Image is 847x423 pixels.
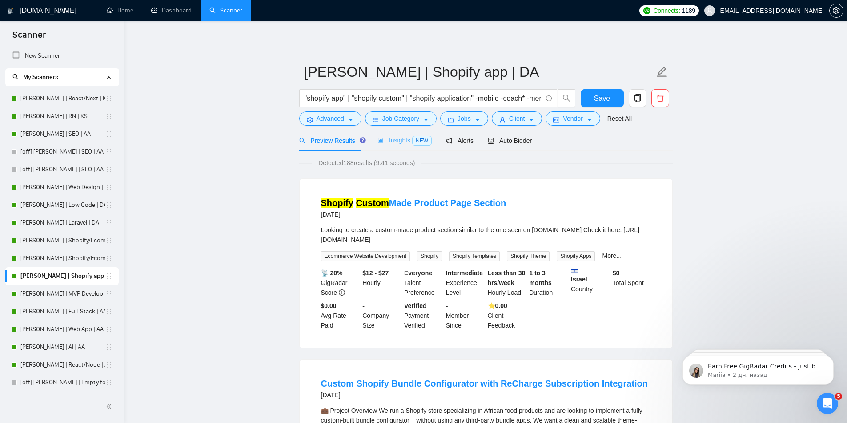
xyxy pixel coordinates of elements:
[106,402,115,411] span: double-left
[105,113,112,120] span: holder
[643,7,650,14] img: upwork-logo.png
[20,356,105,374] a: [PERSON_NAME] | React/Node | AA
[8,4,14,18] img: logo
[321,198,506,208] a: Shopify CustomMade Product Page Section
[20,214,105,232] a: [PERSON_NAME] | Laravel | DA
[611,268,653,297] div: Total Spent
[458,114,471,123] span: Jobs
[20,107,105,125] a: [PERSON_NAME] | RN | KS
[651,89,669,107] button: delete
[105,290,112,297] span: holder
[682,6,695,16] span: 1189
[20,338,105,356] a: [PERSON_NAME] | AI | AA
[652,94,669,102] span: delete
[362,302,365,309] b: -
[448,116,454,123] span: folder
[492,111,542,126] button: userClientcaret-down
[581,89,624,107] button: Save
[359,136,367,144] div: Tooltip anchor
[20,267,105,285] a: [PERSON_NAME] | Shopify app | DA
[449,251,500,261] span: Shopify Templates
[5,47,119,65] li: New Scanner
[321,390,648,400] div: [DATE]
[402,301,444,330] div: Payment Verified
[528,116,534,123] span: caret-down
[377,137,384,143] span: area-chart
[105,273,112,280] span: holder
[319,301,361,330] div: Avg Rate Paid
[499,116,506,123] span: user
[444,268,486,297] div: Experience Level
[105,95,112,102] span: holder
[558,94,575,102] span: search
[348,116,354,123] span: caret-down
[5,178,119,196] li: Anna | Web Design | DA
[105,379,112,386] span: holder
[5,196,119,214] li: Anna | Low Code | DA
[20,232,105,249] a: [PERSON_NAME] | Shopify/Ecom | DA - lower requirements
[12,47,112,65] a: New Scanner
[5,249,119,267] li: Andrew | Shopify/Ecom | DA
[5,125,119,143] li: Nick | SEO | AA
[446,302,448,309] b: -
[20,374,105,391] a: [off] [PERSON_NAME] | Empty for future | AA
[105,148,112,155] span: holder
[105,166,112,173] span: holder
[312,158,421,168] span: Detected 188 results (9.41 seconds)
[105,344,112,351] span: holder
[5,90,119,107] li: Ann | React/Next | KS
[5,285,119,303] li: Michael | MVP Development | AA
[20,90,105,107] a: [PERSON_NAME] | React/Next | KS
[546,111,600,126] button: idcardVendorcaret-down
[321,379,648,388] a: Custom Shopify Bundle Configurator with ReCharge Subscription Integration
[509,114,525,123] span: Client
[20,178,105,196] a: [PERSON_NAME] | Web Design | DA
[305,93,542,104] input: Search Freelance Jobs...
[361,268,402,297] div: Hourly
[105,130,112,138] span: holder
[707,8,713,14] span: user
[446,269,483,277] b: Intermediate
[546,95,552,101] span: info-circle
[5,303,119,320] li: Michael | Full-Stack | AA
[488,138,494,144] span: robot
[365,111,437,126] button: barsJob Categorycaret-down
[107,7,133,14] a: homeHome
[321,251,410,261] span: Ecommerce Website Development
[558,89,575,107] button: search
[304,61,654,83] input: Scanner name...
[488,302,507,309] b: ⭐️ 0.00
[563,114,582,123] span: Vendor
[404,302,427,309] b: Verified
[20,196,105,214] a: [PERSON_NAME] | Low Code | DA
[105,255,112,262] span: holder
[356,198,389,208] mark: Custom
[20,161,105,178] a: [off] [PERSON_NAME] | SEO | AA - Light, Low Budget
[817,393,838,414] iframe: Intercom live chat
[299,111,361,126] button: settingAdvancedcaret-down
[446,138,452,144] span: notification
[299,137,363,144] span: Preview Results
[571,268,609,283] b: Israel
[404,269,432,277] b: Everyone
[5,28,53,47] span: Scanner
[209,7,242,14] a: searchScanner
[20,125,105,143] a: [PERSON_NAME] | SEO | AA
[105,308,112,315] span: holder
[423,116,429,123] span: caret-down
[361,301,402,330] div: Company Size
[829,7,843,14] a: setting
[553,116,559,123] span: idcard
[486,268,528,297] div: Hourly Load
[299,138,305,144] span: search
[105,184,112,191] span: holder
[412,136,432,146] span: NEW
[362,269,389,277] b: $12 - $27
[529,269,552,286] b: 1 to 3 months
[486,301,528,330] div: Client Feedback
[629,89,646,107] button: copy
[12,73,58,81] span: My Scanners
